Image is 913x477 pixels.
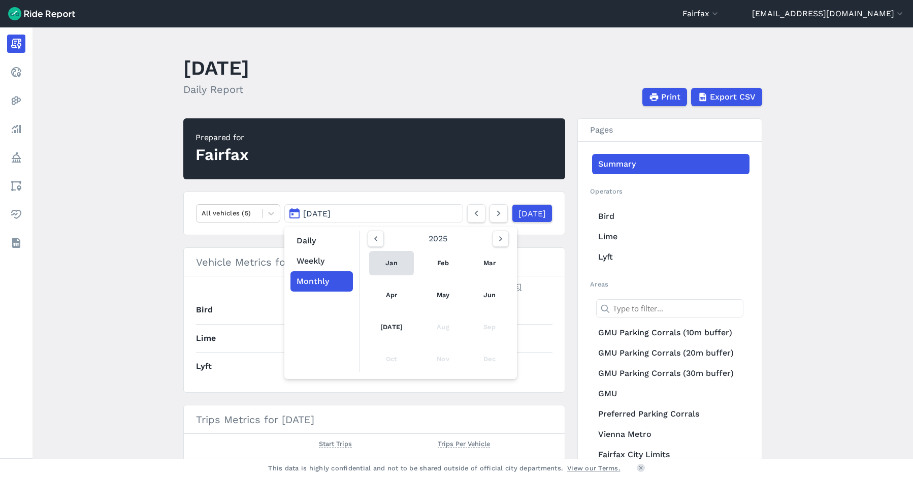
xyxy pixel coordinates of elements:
button: Trips Per Vehicle [438,438,490,450]
button: Print [642,88,687,106]
span: [DATE] [303,209,331,218]
h2: Operators [590,186,749,196]
span: Trips Per Vehicle [438,438,490,448]
a: [DATE] [369,315,414,339]
div: Dec [472,347,507,371]
a: Report [7,35,25,53]
th: Lyft [196,352,285,380]
a: Jun [472,283,507,307]
a: Realtime [7,63,25,81]
div: Nov [426,347,461,371]
div: 2025 [364,231,513,247]
a: Feb [426,251,461,275]
span: Start Trips [319,438,352,448]
a: GMU Parking Corrals (10m buffer) [592,323,749,343]
div: Fairfax [195,144,248,166]
button: Monthly [290,271,353,292]
h3: Trips Metrics for [DATE] [184,405,565,434]
a: GMU Parking Corrals (20m buffer) [592,343,749,363]
img: Ride Report [8,7,75,20]
a: Apr [369,283,414,307]
h2: Daily Report [183,82,249,97]
div: Sep [472,315,507,339]
button: Weekly [290,251,353,271]
a: [DATE] [512,204,552,222]
a: Policy [7,148,25,167]
div: Aug [426,315,461,339]
button: [EMAIL_ADDRESS][DOMAIN_NAME] [752,8,905,20]
h1: [DATE] [183,54,249,82]
a: Heatmaps [7,91,25,110]
button: Export CSV [691,88,762,106]
span: Export CSV [710,91,756,103]
button: Fairfax [682,8,720,20]
a: Summary [592,154,749,174]
h3: Vehicle Metrics for [DATE] [184,248,565,276]
a: Lime [592,227,749,247]
a: Preferred Parking Corrals [592,404,749,424]
a: GMU Parking Corrals (30m buffer) [592,363,749,384]
a: Areas [7,177,25,195]
button: Start Trips [319,438,352,450]
div: Prepared for [195,132,248,144]
a: Health [7,205,25,224]
button: Daily [290,231,353,251]
div: Oct [369,347,414,371]
a: GMU [592,384,749,404]
a: May [426,283,461,307]
th: Lime [196,324,285,352]
h2: Areas [590,279,749,289]
a: View our Terms. [567,463,621,473]
a: Bird [592,206,749,227]
a: Jan [369,251,414,275]
a: Datasets [7,234,25,252]
input: Type to filter... [596,299,743,317]
button: [DATE] [284,204,463,222]
a: Analyze [7,120,25,138]
span: Print [661,91,680,103]
th: Bird [196,296,285,324]
a: Lyft [592,247,749,267]
h3: Pages [578,119,762,142]
a: Mar [472,251,507,275]
a: Fairfax City Limits [592,444,749,465]
a: Vienna Metro [592,424,749,444]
